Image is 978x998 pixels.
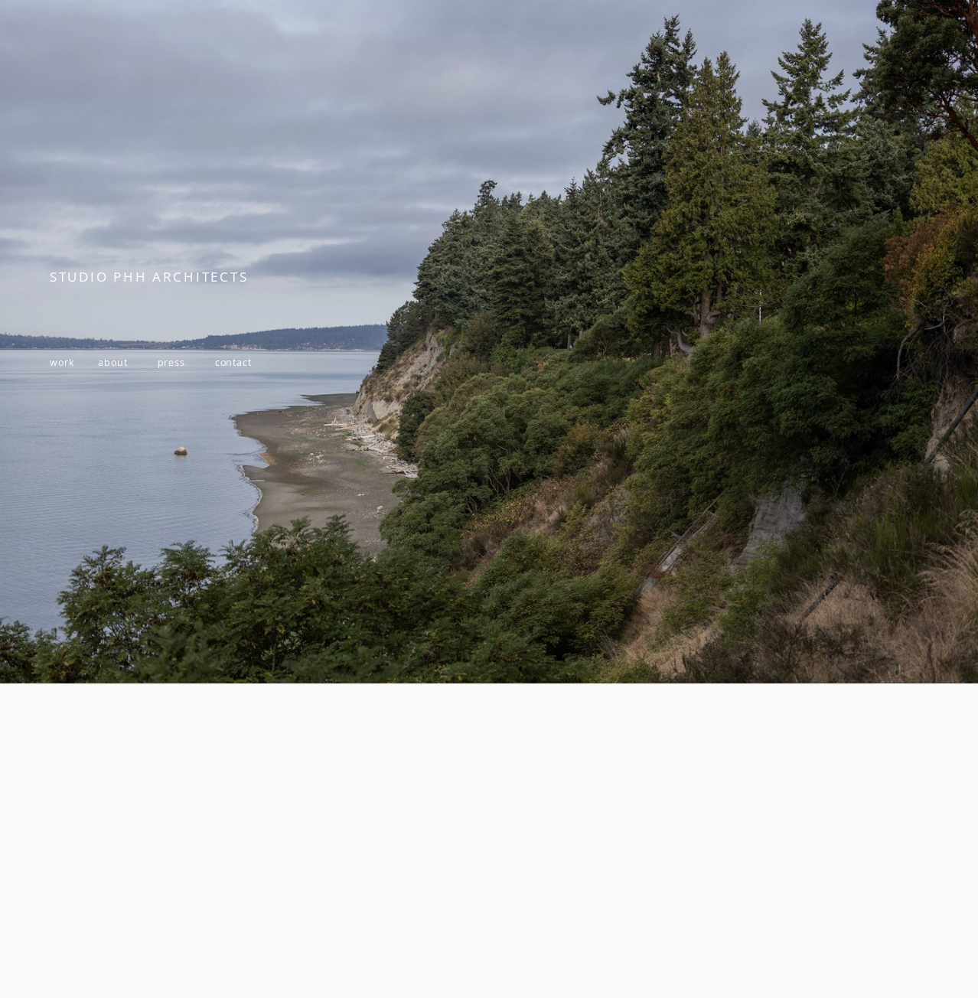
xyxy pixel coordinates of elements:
a: about [98,356,127,369]
a: press [158,356,185,369]
a: contact [215,356,252,369]
a: work [50,356,75,369]
span: STUDIO PHH ARCHITECTS [50,268,248,285]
